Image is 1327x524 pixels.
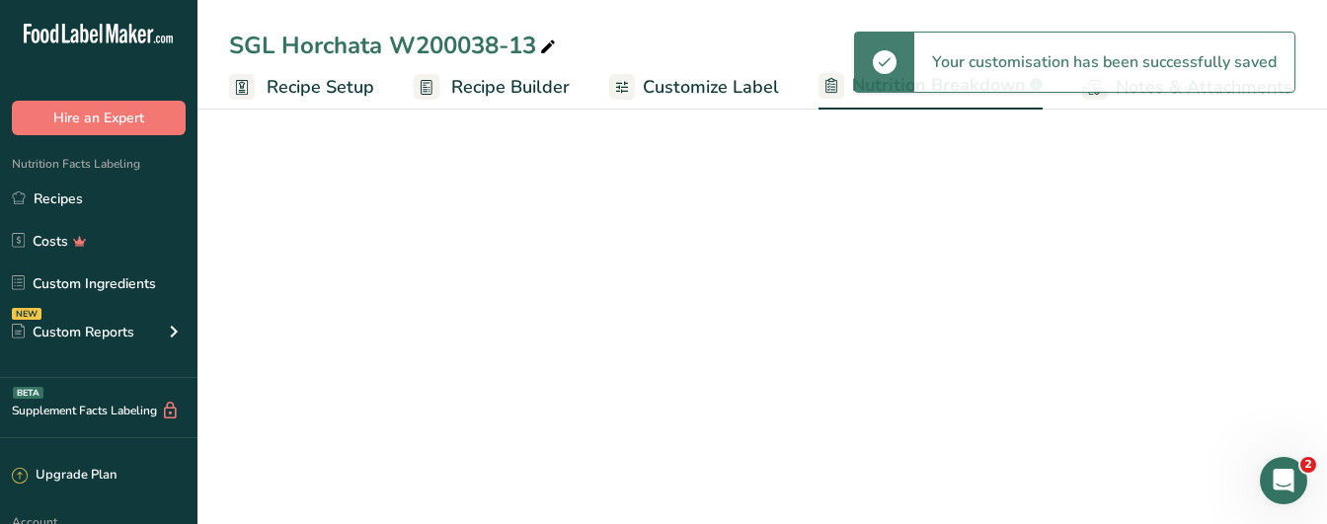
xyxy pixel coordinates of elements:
[609,65,779,110] a: Customize Label
[819,63,1043,111] a: Nutrition Breakdown
[451,74,570,101] span: Recipe Builder
[643,74,779,101] span: Customize Label
[1260,457,1307,504] iframe: Intercom live chat
[852,72,1026,99] span: Nutrition Breakdown
[229,28,560,63] div: SGL Horchata W200038-13
[414,65,570,110] a: Recipe Builder
[12,466,117,486] div: Upgrade Plan
[1300,457,1316,473] span: 2
[12,101,186,135] button: Hire an Expert
[267,74,374,101] span: Recipe Setup
[229,65,374,110] a: Recipe Setup
[12,322,134,342] div: Custom Reports
[12,308,41,320] div: NEW
[13,387,43,399] div: BETA
[914,33,1294,92] div: Your customisation has been successfully saved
